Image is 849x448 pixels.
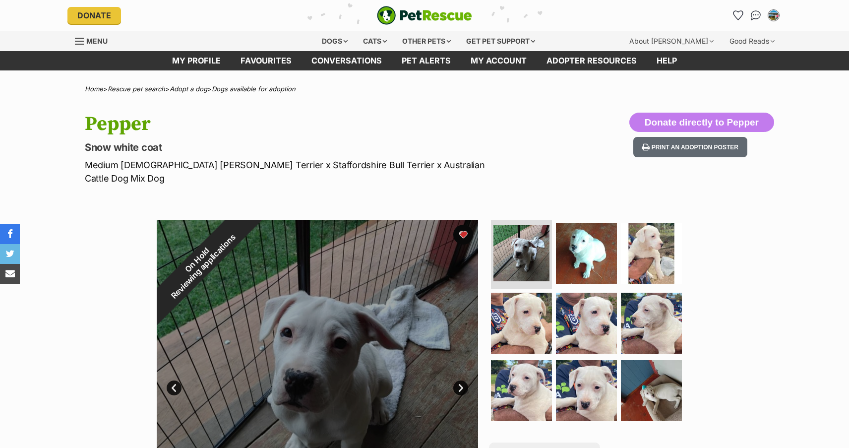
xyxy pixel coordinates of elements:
[167,381,182,395] a: Prev
[302,51,392,70] a: conversations
[493,225,549,281] img: Photo of Pepper
[86,37,108,45] span: Menu
[453,225,473,245] button: favourite
[633,137,747,157] button: Print an adoption poster
[170,232,238,300] span: Reviewing applications
[377,6,472,25] a: PetRescue
[769,10,779,20] img: Fiona Wilson profile pic
[315,31,355,51] div: Dogs
[730,7,782,23] ul: Account quick links
[629,113,774,132] button: Donate directly to Pepper
[395,31,458,51] div: Other pets
[556,293,617,354] img: Photo of Pepper
[723,31,782,51] div: Good Reads
[491,360,552,421] img: Photo of Pepper
[356,31,394,51] div: Cats
[85,113,504,135] h1: Pepper
[621,360,682,421] img: Photo of Pepper
[453,381,468,395] a: Next
[108,85,165,93] a: Rescue pet search
[751,10,761,20] img: chat-41dd97257d64d25036548639549fe6c8038ab92f7586957e7f3b1b290dea8141.svg
[377,6,472,25] img: logo-e224e6f780fb5917bec1dbf3a21bbac754714ae5b6737aabdf751b685950b380.svg
[85,158,504,185] p: Medium [DEMOGRAPHIC_DATA] [PERSON_NAME] Terrier x Staffordshire Bull Terrier x Australian Cattle ...
[162,51,231,70] a: My profile
[129,192,271,334] div: On Hold
[85,140,504,154] p: Snow white coat
[212,85,296,93] a: Dogs available for adoption
[748,7,764,23] a: Conversations
[621,223,682,284] img: Photo of Pepper
[231,51,302,70] a: Favourites
[461,51,537,70] a: My account
[622,31,721,51] div: About [PERSON_NAME]
[85,85,103,93] a: Home
[491,293,552,354] img: Photo of Pepper
[67,7,121,24] a: Donate
[621,293,682,354] img: Photo of Pepper
[459,31,542,51] div: Get pet support
[556,223,617,284] img: Photo of Pepper
[60,85,789,93] div: > > >
[766,7,782,23] button: My account
[75,31,115,49] a: Menu
[537,51,647,70] a: Adopter resources
[392,51,461,70] a: Pet alerts
[556,360,617,421] img: Photo of Pepper
[647,51,687,70] a: Help
[730,7,746,23] a: Favourites
[170,85,207,93] a: Adopt a dog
